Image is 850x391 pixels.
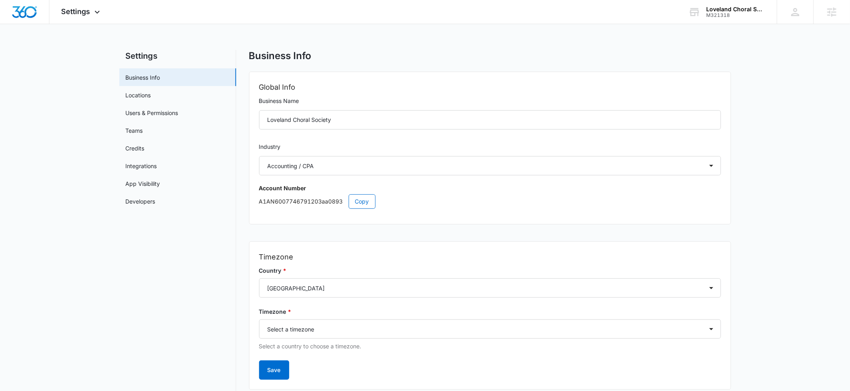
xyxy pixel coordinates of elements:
[259,251,721,263] h2: Timezone
[126,126,143,135] a: Teams
[259,82,721,93] h2: Global Info
[126,73,160,82] a: Business Info
[259,307,721,316] label: Timezone
[119,50,236,62] h2: Settings
[259,97,721,105] label: Business Name
[126,109,178,117] a: Users & Permissions
[259,266,721,275] label: Country
[259,360,289,380] button: Save
[707,12,765,18] div: account id
[707,6,765,12] div: account name
[249,50,312,62] h1: Business Info
[259,185,306,191] strong: Account Number
[126,91,151,99] a: Locations
[349,194,376,209] button: Copy
[259,194,721,209] p: A1AN6007746791203aa0893
[259,142,721,151] label: Industry
[126,179,160,188] a: App Visibility
[259,342,721,351] p: Select a country to choose a timezone.
[355,197,369,206] span: Copy
[126,162,157,170] a: Integrations
[126,197,155,206] a: Developers
[126,144,145,152] a: Credits
[61,7,90,16] span: Settings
